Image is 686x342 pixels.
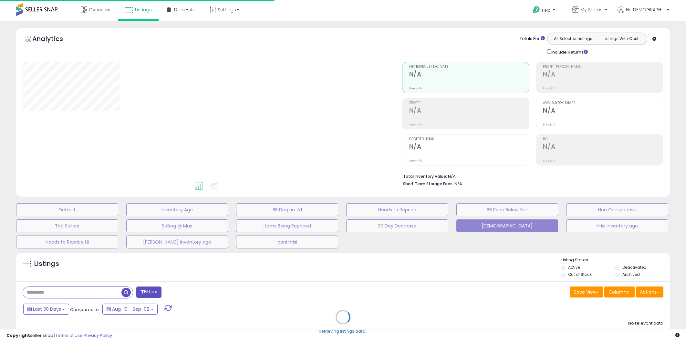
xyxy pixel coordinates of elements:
[543,159,556,163] small: Prev: N/A
[409,101,529,105] span: Profit
[456,219,558,232] button: [DEMOGRAPHIC_DATA]
[409,123,422,126] small: Prev: N/A
[409,137,529,141] span: Ordered Items
[626,6,665,13] span: Hi [DEMOGRAPHIC_DATA]
[126,219,228,232] button: Selling @ Max
[409,65,529,69] span: Net Revenue (Exc. VAT)
[454,181,462,187] span: N/A
[618,6,669,21] a: Hi [DEMOGRAPHIC_DATA]
[532,6,540,14] i: Get Help
[32,34,76,45] h5: Analytics
[126,203,228,216] button: Inventory Age
[346,219,448,232] button: 30 Day Decrease
[527,1,562,21] a: Help
[549,35,597,43] button: All Selected Listings
[403,181,453,186] b: Short Term Storage Fees:
[135,6,152,13] span: Listings
[597,35,645,43] button: Listings With Cost
[566,219,668,232] button: Hrisi inventory age
[236,203,338,216] button: BB Drop in 7d
[6,332,30,338] strong: Copyright
[409,159,422,163] small: Prev: N/A
[580,6,603,13] span: My Stores
[126,236,228,248] button: [PERSON_NAME] inventory age
[403,172,659,180] li: N/A
[456,203,558,216] button: BB Price Below Min
[543,101,663,105] span: Avg. Buybox Share
[174,6,194,13] span: DataHub
[543,86,556,90] small: Prev: N/A
[346,203,448,216] button: Needs to Reprice
[566,203,668,216] button: Non Competitive
[542,48,596,55] div: Include Returns
[236,236,338,248] button: ceni hrisi
[542,7,551,13] span: Help
[6,333,112,339] div: seller snap | |
[543,107,663,116] h2: N/A
[319,328,367,334] div: Retrieving listings data..
[520,36,545,42] div: Totals For
[403,174,447,179] b: Total Inventory Value:
[16,236,118,248] button: Needs to Reprice HI
[16,203,118,216] button: Default
[543,65,663,69] span: Profit [PERSON_NAME]
[543,123,556,126] small: Prev: N/A
[89,6,110,13] span: Overview
[543,137,663,141] span: ROI
[543,143,663,152] h2: N/A
[409,107,529,116] h2: N/A
[16,219,118,232] button: Top Sellers
[409,86,422,90] small: Prev: N/A
[409,143,529,152] h2: N/A
[236,219,338,232] button: Items Being Repriced
[543,71,663,79] h2: N/A
[409,71,529,79] h2: N/A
